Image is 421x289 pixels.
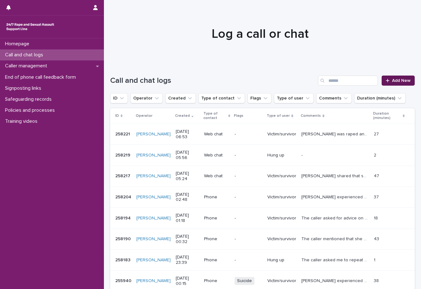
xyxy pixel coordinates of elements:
p: The caller asked for advice on who she could speak to as she is receiving threats from her family... [301,214,370,221]
p: [DATE] 00:32 [176,234,199,245]
p: Comments [301,112,321,119]
tr: 258183258183 [PERSON_NAME] [DATE] 23:39Phone-Hung upThe caller asked me to repeat what my name wa... [110,250,415,271]
p: End of phone call feedback form [3,74,81,80]
span: Add New [392,78,411,83]
button: Type of contact [198,93,245,103]
button: Comments [316,93,352,103]
p: Safeguarding records [3,96,57,102]
p: Flags [234,112,243,119]
a: [PERSON_NAME] [136,236,171,242]
a: [PERSON_NAME] [136,258,171,263]
p: 38 [374,277,380,284]
tr: 258219258219 [PERSON_NAME] [DATE] 05:56Web chat-Hung up-- 22 [110,145,415,166]
p: Jason experienced sexual violence in secondary school. The perpetrators were a group of girls. Ja... [301,277,370,284]
p: Victim/survivor [267,236,296,242]
p: Homepage [3,41,34,47]
button: Duration (minutes) [354,93,406,103]
a: [PERSON_NAME] [136,173,171,179]
p: 258194 [115,214,132,221]
a: [PERSON_NAME] [136,195,171,200]
button: Operator [130,93,163,103]
p: 18 [374,214,379,221]
p: Victim/survivor [267,132,296,137]
p: Victim/survivor [267,216,296,221]
tr: 258204258204 [PERSON_NAME] [DATE] 02:48Phone-Victim/survivor[PERSON_NAME] experienced multiple fl... [110,187,415,208]
a: Add New [382,76,415,86]
p: 258183 [115,256,132,263]
p: [DATE] 02:48 [176,192,199,203]
p: Call and chat logs [3,52,48,58]
p: Victim/survivor [267,173,296,179]
p: Phone [204,278,230,284]
p: Victim/survivor [267,278,296,284]
p: [DATE] 05:24 [176,171,199,182]
p: - [235,258,262,263]
button: Flags [247,93,271,103]
input: Search [318,76,378,86]
p: Zainab experienced multiple flashbacks during the call. She described finding them "Overwhelming"... [301,193,370,200]
p: - [235,216,262,221]
p: [DATE] 06:53 [176,129,199,140]
p: 258217 [115,172,132,179]
p: [DATE] 05:56 [176,150,199,161]
p: The caller asked me to repeat what my name was and then hung up. [301,256,370,263]
p: Caller management [3,63,52,69]
p: - [235,236,262,242]
p: The caller mentioned that she had been trying to speak to someone since 10 pm, but had been told ... [301,235,370,242]
p: 258190 [115,235,132,242]
tr: 258221258221 [PERSON_NAME] [DATE] 06:53Web chat-Victim/survivor[PERSON_NAME] was raped and sexual... [110,124,415,145]
p: Type of user [267,112,290,119]
p: 1 [374,256,377,263]
p: Signposting links [3,85,46,91]
p: Web chat [204,132,230,137]
p: Web chat [204,153,230,158]
p: - [301,151,304,158]
p: Phone [204,195,230,200]
p: Duration (minutes) [373,110,401,122]
p: Hung up [267,258,296,263]
tr: 258190258190 [PERSON_NAME] [DATE] 00:32Phone-Victim/survivorThe caller mentioned that she had bee... [110,229,415,250]
p: 37 [374,193,380,200]
p: [DATE] 23:39 [176,255,199,265]
p: Phone [204,216,230,221]
p: 2 [374,151,378,158]
p: [DATE] 00:15 [176,276,199,286]
a: [PERSON_NAME] [136,278,171,284]
p: Phone [204,236,230,242]
h1: Call and chat logs [110,76,316,85]
p: ID [115,112,119,119]
p: 258204 [115,193,133,200]
tr: 258194258194 [PERSON_NAME] [DATE] 01:18Phone-Victim/survivorThe caller asked for advice on who sh... [110,208,415,229]
p: 43 [374,235,380,242]
p: Operator [136,112,152,119]
img: rhQMoQhaT3yELyF149Cw [5,20,55,33]
p: Victim/survivor [267,195,296,200]
a: [PERSON_NAME] [136,153,171,158]
p: 47 [374,172,380,179]
span: Suicide [235,277,254,285]
p: 258221 [115,130,131,137]
h1: Log a call or chat [110,26,410,42]
p: 258219 [115,151,132,158]
tr: 258217258217 [PERSON_NAME] [DATE] 05:24Web chat-Victim/survivor[PERSON_NAME] shared that she had ... [110,166,415,187]
button: Created [165,93,196,103]
a: [PERSON_NAME] [136,216,171,221]
a: [PERSON_NAME] [136,132,171,137]
p: Training videos [3,118,43,124]
p: - [235,173,262,179]
p: Web chat [204,173,230,179]
p: - [235,153,262,158]
p: Macy was raped and sexually assaulted by the friend of an acquaintance. The perpetrator worked at... [301,130,370,137]
button: Type of user [274,93,314,103]
p: Hung up [267,153,296,158]
p: Policies and processes [3,107,60,113]
p: Type of contact [203,110,227,122]
p: Phone [204,258,230,263]
p: Created [175,112,190,119]
p: 255940 [115,277,133,284]
p: - [235,132,262,137]
p: 27 [374,130,380,137]
p: - [235,195,262,200]
button: ID [110,93,128,103]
